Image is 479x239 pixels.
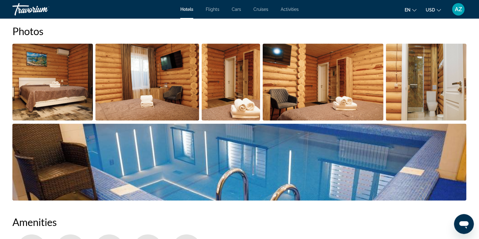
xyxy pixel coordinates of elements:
button: Open full-screen image slider [386,43,467,121]
button: User Menu [450,3,467,16]
iframe: Кнопка запуска окна обмена сообщениями [454,214,474,234]
button: Open full-screen image slider [263,43,384,121]
span: AZ [455,6,462,12]
span: en [405,7,411,12]
a: Cars [232,7,241,12]
a: Hotels [180,7,193,12]
button: Open full-screen image slider [12,43,93,121]
button: Change language [405,5,417,14]
a: Cruises [253,7,268,12]
a: Flights [206,7,219,12]
a: Activities [281,7,299,12]
button: Open full-screen image slider [95,43,199,121]
button: Open full-screen image slider [202,43,261,121]
button: Open full-screen image slider [12,124,467,201]
a: Travorium [12,1,74,17]
span: USD [426,7,435,12]
h2: Photos [12,25,467,37]
button: Change currency [426,5,441,14]
h2: Amenities [12,216,467,228]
